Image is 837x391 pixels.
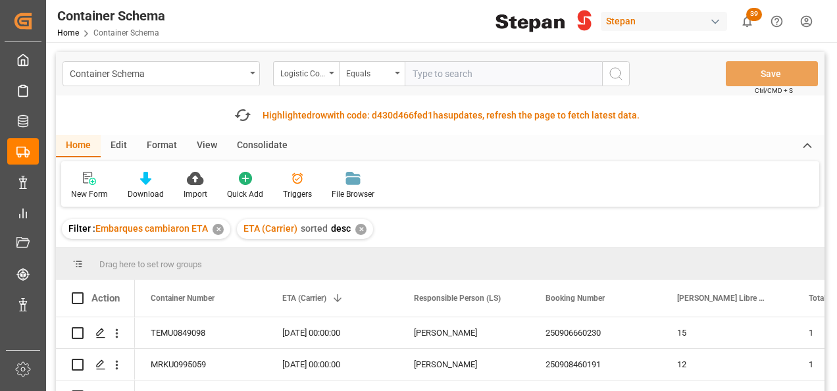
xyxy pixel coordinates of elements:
[95,223,208,234] span: Embarques cambiaron ETA
[601,9,732,34] button: Stepan
[355,224,367,235] div: ✕
[91,292,120,304] div: Action
[414,318,514,348] div: [PERSON_NAME]
[68,223,95,234] span: Filter :
[372,110,433,120] span: d430d466fed1
[63,61,260,86] button: open menu
[545,294,605,303] span: Booking Number
[56,349,135,380] div: Press SPACE to select this row.
[414,350,514,380] div: [PERSON_NAME]
[282,294,326,303] span: ETA (Carrier)
[135,317,266,348] div: TEMU0849098
[755,86,793,95] span: Ctrl/CMD + S
[57,6,165,26] div: Container Schema
[184,188,207,200] div: Import
[227,135,297,157] div: Consolidate
[243,223,297,234] span: ETA (Carrier)
[433,110,448,120] span: has
[601,12,727,31] div: Stepan
[266,349,398,380] div: [DATE] 00:00:00
[331,223,351,234] span: desc
[677,294,765,303] span: [PERSON_NAME] Libre en [GEOGRAPHIC_DATA] externo
[56,317,135,349] div: Press SPACE to select this row.
[56,135,101,157] div: Home
[414,294,501,303] span: Responsible Person (LS)
[151,294,215,303] span: Container Number
[213,224,224,235] div: ✕
[661,349,793,380] div: 12
[273,61,339,86] button: open menu
[726,61,818,86] button: Save
[128,188,164,200] div: Download
[99,259,202,269] span: Drag here to set row groups
[71,188,108,200] div: New Form
[346,65,391,80] div: Equals
[530,317,661,348] div: 250906660230
[762,7,792,36] button: Help Center
[732,7,762,36] button: show 39 new notifications
[266,317,398,348] div: [DATE] 00:00:00
[530,349,661,380] div: 250908460191
[661,317,793,348] div: 15
[301,223,328,234] span: sorted
[339,61,405,86] button: open menu
[101,135,137,157] div: Edit
[137,135,187,157] div: Format
[135,349,266,380] div: MRKU0995059
[280,65,325,80] div: Logistic Coordinator Reference Number
[602,61,630,86] button: search button
[57,28,79,38] a: Home
[332,188,374,200] div: File Browser
[227,188,263,200] div: Quick Add
[746,8,762,21] span: 39
[283,188,312,200] div: Triggers
[263,109,640,122] div: Highlighted with code: updates, refresh the page to fetch latest data.
[312,110,327,120] span: row
[187,135,227,157] div: View
[495,10,592,33] img: Stepan_Company_logo.svg.png_1713531530.png
[70,65,245,81] div: Container Schema
[405,61,602,86] input: Type to search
